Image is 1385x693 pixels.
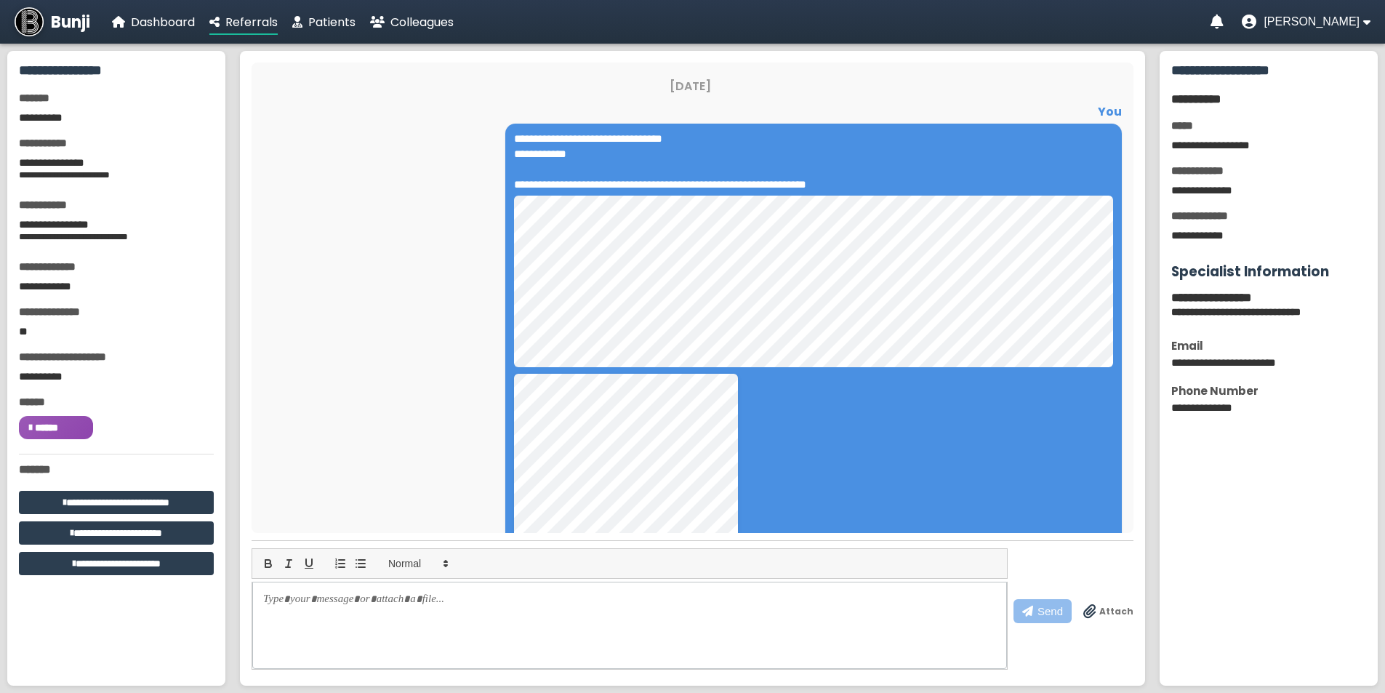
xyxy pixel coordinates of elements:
a: Bunji [15,7,90,36]
span: Patients [308,14,356,31]
a: Notifications [1211,15,1224,29]
span: Bunji [51,10,90,34]
span: [PERSON_NAME] [1264,15,1360,28]
img: Bunji Dental Referral Management [15,7,44,36]
button: underline [299,555,319,572]
a: Dashboard [112,13,195,31]
button: Send [1013,599,1072,623]
button: bold [258,555,278,572]
span: Colleagues [390,14,454,31]
button: list: bullet [350,555,371,572]
button: list: ordered [330,555,350,572]
label: Drag & drop files anywhere to attach [1083,604,1133,619]
h3: Specialist Information [1171,261,1366,282]
div: [DATE] [259,77,1122,95]
div: Phone Number [1171,382,1366,399]
div: You [259,103,1122,121]
button: italic [278,555,299,572]
button: User menu [1242,15,1370,29]
a: Referrals [209,13,278,31]
span: Attach [1099,605,1133,618]
span: Send [1037,605,1063,617]
a: Colleagues [370,13,454,31]
span: Referrals [225,14,278,31]
div: Email [1171,337,1366,354]
span: Dashboard [131,14,195,31]
a: Patients [292,13,356,31]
